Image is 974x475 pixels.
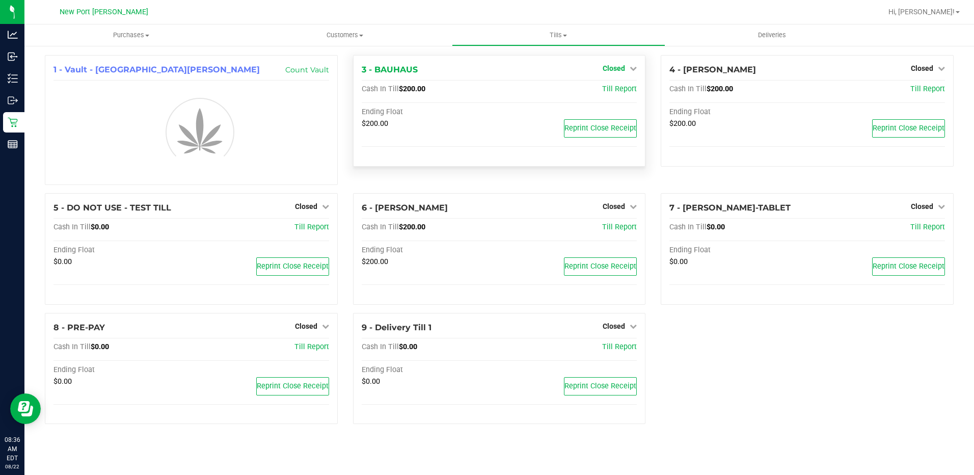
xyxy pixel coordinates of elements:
a: Till Report [602,342,637,351]
span: 6 - [PERSON_NAME] [362,203,448,213]
span: Closed [603,202,625,210]
inline-svg: Analytics [8,30,18,40]
span: $200.00 [399,223,425,231]
a: Count Vault [285,65,329,74]
button: Reprint Close Receipt [256,257,329,276]
inline-svg: Inbound [8,51,18,62]
inline-svg: Reports [8,139,18,149]
span: 7 - [PERSON_NAME]-TABLET [669,203,791,213]
span: Closed [911,202,933,210]
button: Reprint Close Receipt [564,119,637,138]
span: 8 - PRE-PAY [53,323,105,332]
a: Till Report [910,85,945,93]
button: Reprint Close Receipt [564,377,637,395]
span: $0.00 [53,257,72,266]
button: Reprint Close Receipt [256,377,329,395]
span: $0.00 [91,223,109,231]
a: Till Report [602,85,637,93]
div: Ending Float [669,246,807,255]
iframe: Resource center [10,393,41,424]
span: New Port [PERSON_NAME] [60,8,148,16]
span: $0.00 [53,377,72,386]
span: Closed [603,64,625,72]
p: 08:36 AM EDT [5,435,20,463]
button: Reprint Close Receipt [872,257,945,276]
div: Ending Float [362,365,499,375]
span: $0.00 [399,342,417,351]
span: Hi, [PERSON_NAME]! [888,8,955,16]
span: $200.00 [707,85,733,93]
span: 9 - Delivery Till 1 [362,323,431,332]
span: 1 - Vault - [GEOGRAPHIC_DATA][PERSON_NAME] [53,65,260,74]
button: Reprint Close Receipt [564,257,637,276]
span: Reprint Close Receipt [564,382,636,390]
a: Deliveries [665,24,879,46]
span: $0.00 [707,223,725,231]
span: Cash In Till [362,223,399,231]
span: $0.00 [362,377,380,386]
a: Till Report [294,342,329,351]
button: Reprint Close Receipt [872,119,945,138]
span: Purchases [24,31,238,40]
span: Cash In Till [669,223,707,231]
a: Purchases [24,24,238,46]
p: 08/22 [5,463,20,470]
span: Closed [295,322,317,330]
span: Cash In Till [53,223,91,231]
a: Till Report [910,223,945,231]
span: $200.00 [399,85,425,93]
span: Closed [603,322,625,330]
span: Cash In Till [669,85,707,93]
span: 3 - BAUHAUS [362,65,418,74]
span: Cash In Till [362,85,399,93]
a: Till Report [294,223,329,231]
span: Closed [911,64,933,72]
span: Deliveries [744,31,800,40]
inline-svg: Retail [8,117,18,127]
span: Reprint Close Receipt [564,124,636,133]
span: Closed [295,202,317,210]
inline-svg: Outbound [8,95,18,105]
span: Cash In Till [53,342,91,351]
a: Till Report [602,223,637,231]
span: 4 - [PERSON_NAME] [669,65,756,74]
div: Ending Float [669,108,807,117]
span: $0.00 [669,257,688,266]
span: 5 - DO NOT USE - TEST TILL [53,203,171,213]
span: Reprint Close Receipt [257,382,329,390]
span: $200.00 [362,257,388,266]
div: Ending Float [362,108,499,117]
span: Reprint Close Receipt [564,262,636,271]
span: $0.00 [91,342,109,351]
inline-svg: Inventory [8,73,18,84]
a: Tills [452,24,665,46]
div: Ending Float [53,365,191,375]
span: Reprint Close Receipt [873,124,944,133]
span: $200.00 [669,119,696,128]
span: Customers [238,31,451,40]
div: Ending Float [362,246,499,255]
div: Ending Float [53,246,191,255]
span: Tills [452,31,665,40]
span: Reprint Close Receipt [873,262,944,271]
span: $200.00 [362,119,388,128]
span: Cash In Till [362,342,399,351]
a: Customers [238,24,451,46]
span: Reprint Close Receipt [257,262,329,271]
